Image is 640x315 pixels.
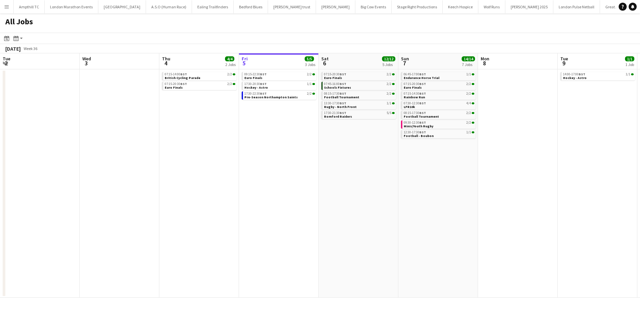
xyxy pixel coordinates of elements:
span: 1/1 [466,131,471,134]
span: Football - Boubon [404,134,434,138]
span: Rainbow Run [404,95,425,99]
button: A.S.O (Human Race) [146,0,192,13]
span: 8 [480,59,489,67]
span: Sun [401,56,409,62]
span: Mon [481,56,489,62]
a: 07:15-20:30BST2/2Euro Finals [324,72,395,80]
span: 2/2 [227,82,232,86]
span: 2/2 [472,112,474,114]
span: 1/1 [625,56,634,61]
div: 07:15-14:00BST2/2British Cycling Parade [162,72,237,82]
span: Tue [3,56,10,62]
a: 07:45-16:00BST2/2Schools Fixtures [324,82,395,89]
span: 1/1 [392,102,395,104]
span: 2/2 [312,93,315,95]
span: 5/5 [387,111,391,115]
a: 13:30-17:30BST1/1Rugby - North Front [324,101,395,109]
span: British Cycling Parade [165,76,200,80]
button: [PERSON_NAME] [316,0,355,13]
span: BST [579,72,585,76]
span: 2/2 [227,73,232,76]
span: 2/2 [233,73,235,75]
span: 2/2 [307,92,312,95]
span: Romford Raiders [324,114,352,119]
div: 1 Job [625,62,634,67]
span: 4 [161,59,170,67]
a: 12:30-17:30BST1/1Football - Boubon [404,130,474,138]
div: 17:30-20:30BST1/1Hockey - Astro [242,82,316,91]
span: 08:15-17:30 [324,92,346,95]
a: 08:15-17:30BST2/2Football Tournament [324,91,395,99]
a: 07:15-20:30BST2/2Euro Finals [165,82,235,89]
div: 07:30-12:30BST4/4LFR10k [401,101,476,111]
span: 2/2 [387,92,391,95]
span: Hockey - Astro [563,76,587,80]
span: 1/1 [472,131,474,133]
button: Ealing Trailfinders [192,0,234,13]
span: 07:30-12:30 [404,102,426,105]
span: BST [419,120,426,125]
div: 07:15-20:30BST2/2Euro Finals [401,82,476,91]
div: 17:30-22:30BST2/2Pre-Season Northampton Saints [242,91,316,101]
button: Keech Hospice [443,0,478,13]
span: 2/2 [466,92,471,95]
div: 08:15-17:30BST2/2Football Tournament [321,91,396,101]
span: 07:15-14:30 [404,92,426,95]
span: 1/1 [626,73,630,76]
span: Euro Finals [404,85,422,90]
div: 3 Jobs [305,62,315,67]
span: Hockey - Astro [244,85,268,90]
span: BST [260,82,267,86]
span: 14/14 [462,56,475,61]
a: 07:15-20:30BST2/2Euro Finals [404,82,474,89]
button: [PERSON_NAME] trust [268,0,316,13]
span: BST [419,130,426,134]
span: 2/2 [466,82,471,86]
span: 2 [2,59,10,67]
button: Wolf Runs [478,0,505,13]
span: LFR10k [404,105,415,109]
a: 07:30-12:30BST4/4LFR10k [404,101,474,109]
div: 07:15-14:30BST2/2Rainbow Run [401,91,476,101]
span: Sat [321,56,329,62]
div: 07:15-20:30BST2/2Euro Finals [162,82,237,91]
div: 06:45-17:00BST1/1Endurance Horse Trial [401,72,476,82]
a: 14:00-17:00BST1/1Hockey - Astro [563,72,634,80]
button: Bedford Blues [234,0,268,13]
span: 1/1 [472,73,474,75]
span: BST [419,101,426,105]
span: Fri [242,56,248,62]
span: 4/4 [225,56,234,61]
span: 9 [559,59,568,67]
span: Euro Finals [165,85,183,90]
span: Pre-Season Northampton Saints [244,95,298,99]
span: 1/1 [387,102,391,105]
span: 1/1 [307,82,312,86]
span: 08:15-17:30 [404,111,426,115]
button: [GEOGRAPHIC_DATA] [98,0,146,13]
span: 5/5 [392,112,395,114]
span: BST [340,91,346,96]
span: 2/2 [307,73,312,76]
span: 17:30-20:30 [244,82,267,86]
span: BST [419,111,426,115]
span: 7 [400,59,409,67]
span: 2/2 [472,93,474,95]
span: 07:15-20:30 [404,82,426,86]
span: Football Tournament [404,114,439,119]
span: 2/2 [472,83,474,85]
span: BST [419,72,426,76]
span: Schools Fixtures [324,85,351,90]
span: 14:00-17:00 [563,73,585,76]
span: Euro Finals [324,76,342,80]
span: 12/12 [382,56,395,61]
div: 09:15-22:30BST2/2Euro Finals [242,72,316,82]
div: 2 Jobs [225,62,236,67]
span: Week 36 [22,46,39,51]
div: 07:15-20:30BST2/2Euro Finals [321,72,396,82]
div: 13:30-17:30BST1/1Rugby - North Front [321,101,396,111]
span: BST [340,82,346,86]
span: 4/4 [472,102,474,104]
span: 2/2 [472,122,474,124]
span: 2/2 [392,93,395,95]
